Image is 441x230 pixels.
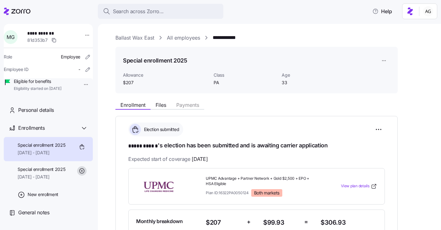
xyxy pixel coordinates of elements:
[4,54,12,60] span: Role
[18,142,66,148] span: Special enrollment 2025
[167,34,200,42] a: All employees
[423,6,433,16] img: 5fc55c57e0610270ad857448bea2f2d5
[18,209,50,216] span: General notes
[27,37,48,43] span: 81d353b7
[128,141,385,150] h1: 's election has been submitted and is awaiting carrier application
[206,176,316,187] span: UPMC Advantage + Partner Network + Gold $2,500 + EPO + HSA Eligible
[7,35,14,40] span: M G
[282,72,345,78] span: Age
[372,8,392,15] span: Help
[263,217,299,228] span: $99.93
[136,179,181,194] img: UPMC
[14,86,61,91] span: Eligibility started on [DATE]
[214,79,277,86] span: PA
[113,8,164,15] span: Search across Zorro...
[214,72,277,78] span: Class
[142,126,179,133] span: Election submitted
[123,79,209,86] span: $207
[176,102,199,107] span: Payments
[98,4,223,19] button: Search across Zorro...
[341,183,369,189] span: View plan details
[18,166,66,172] span: Special enrollment 2025
[4,66,29,73] span: Employee ID
[254,190,279,196] span: Both markets
[206,190,249,195] span: Plan ID: 16322PA0050124
[206,217,242,228] span: $207
[247,217,251,227] span: +
[304,217,308,227] span: =
[28,191,58,198] span: New enrollment
[120,102,146,107] span: Enrollment
[115,34,154,42] a: Ballast Wax East
[156,102,166,107] span: Files
[78,66,80,73] span: -
[341,183,377,189] a: View plan details
[367,5,397,18] button: Help
[18,106,54,114] span: Personal details
[18,124,45,132] span: Enrollments
[61,54,80,60] span: Employee
[18,150,66,156] span: [DATE] - [DATE]
[321,217,377,228] span: $306.93
[18,174,66,180] span: [DATE] - [DATE]
[123,57,187,64] h1: Special enrollment 2025
[136,217,183,225] span: Monthly breakdown
[128,155,208,163] span: Expected start of coverage
[123,72,209,78] span: Allowance
[14,78,61,85] span: Eligible for benefits
[192,155,208,163] span: [DATE]
[282,79,345,86] span: 33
